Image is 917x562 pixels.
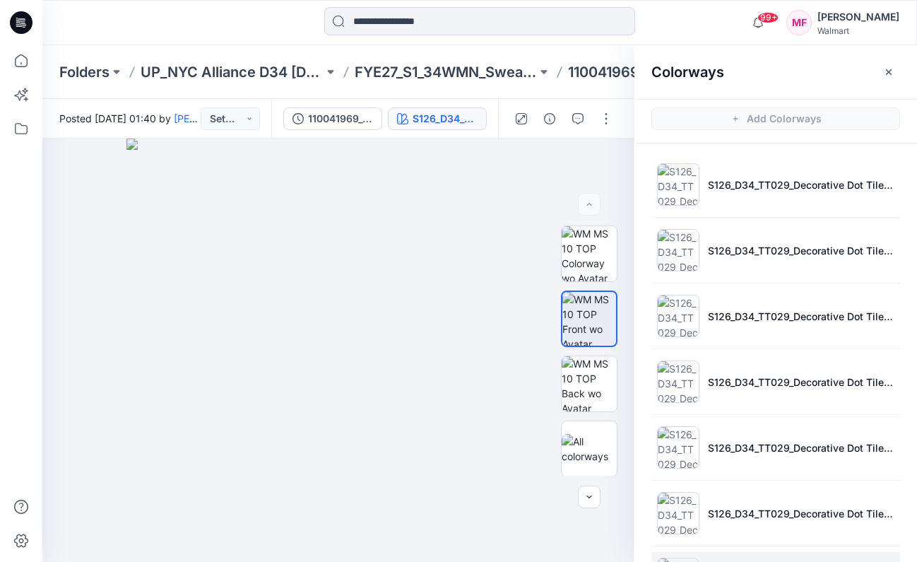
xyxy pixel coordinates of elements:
p: S126_D34_TT029_Decorative Dot Tile_Winter White_16cm [708,309,894,324]
div: 110041969_ColorRun_Crew Neck Tank-Print [308,111,373,127]
h2: Colorways [651,64,724,81]
span: Posted [DATE] 01:40 by [59,111,201,126]
a: Folders [59,62,110,82]
img: WM MS 10 TOP Front wo Avatar [562,292,616,346]
img: All colorways [562,434,617,464]
div: S126_D34_TT029_Decorative Dot Tile_Saffron Gold_16cm [413,111,478,127]
img: eyJhbGciOiJIUzI1NiIsImtpZCI6IjAiLCJzbHQiOiJzZXMiLCJ0eXAiOiJKV1QifQ.eyJkYXRhIjp7InR5cGUiOiJzdG9yYW... [126,139,550,562]
img: S126_D34_TT029_Decorative Dot Tile_Peach Lily_16cm 1 [657,426,699,469]
button: Details [538,107,561,130]
p: S126_D34_TT029_Decorative Dot Tile_English Rose_16cm_printer info [708,177,894,192]
div: Walmart [817,25,899,36]
img: S126_D34_TT029_Decorative Dot Tile_Winter White_16cm [657,295,699,337]
a: FYE27_S1_34WMN_Sweaters_NYCA [355,62,538,82]
button: 110041969_ColorRun_Crew Neck Tank-Print [283,107,382,130]
span: 99+ [757,12,779,23]
img: S126_D34_TT029_Decorative Dot Tile_English Rose_16cm_printer info 1 [657,361,699,403]
img: S126_D34_TT029_Decorative Dot Tile_English Rose_16cm_printer info [657,163,699,206]
img: WM MS 10 TOP Colorway wo Avatar [562,226,617,281]
p: S126_D34_TT029_Decorative Dot Tile_English Rose_16cm_printer info 1 [708,375,894,390]
a: [PERSON_NAME] [174,112,254,124]
p: S126_D34_TT029_Decorative Dot Tile_Peach Lily_16cm [708,243,894,258]
img: S126_D34_TT029_Decorative Dot Tile_Peach Lily_16cm [657,229,699,271]
a: UP_NYC Alliance D34 [DEMOGRAPHIC_DATA] Sweaters [141,62,324,82]
img: WM MS 10 TOP Back wo Avatar [562,356,617,411]
p: S126_D34_TT029_Decorative Dot Tile_Winter White_16cm 1 [708,506,894,521]
div: [PERSON_NAME] [817,8,899,25]
button: S126_D34_TT029_Decorative Dot Tile_Saffron Gold_16cm [388,107,487,130]
p: S126_D34_TT029_Decorative Dot Tile_Peach Lily_16cm 1 [708,440,894,455]
img: S126_D34_TT029_Decorative Dot Tile_Winter White_16cm 1 [657,492,699,534]
div: MF [786,10,812,35]
p: 110041969_ADM_Crew Neck Tank [568,62,751,82]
